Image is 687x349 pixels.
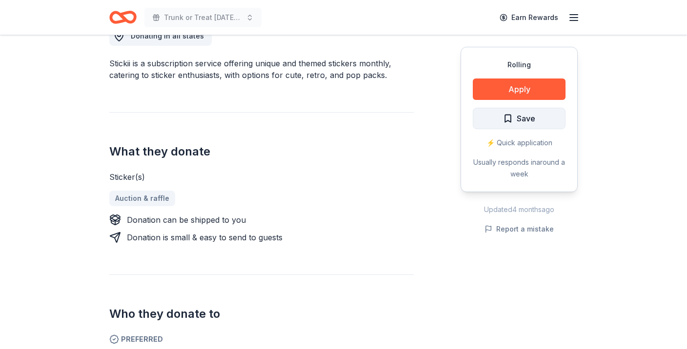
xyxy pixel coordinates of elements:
[109,171,414,183] div: Sticker(s)
[164,12,242,23] span: Trunk or Treat [DATE] [DATE]
[109,144,414,159] h2: What they donate
[517,112,535,125] span: Save
[109,191,175,206] a: Auction & raffle
[473,59,566,71] div: Rolling
[473,78,566,100] button: Apply
[461,204,578,215] div: Updated 4 months ago
[473,156,566,180] div: Usually responds in around a week
[473,108,566,129] button: Save
[109,306,414,322] h2: Who they donate to
[131,32,204,40] span: Donating in all states
[494,9,564,26] a: Earn Rewards
[109,58,414,81] div: Stickii is a subscription service offering unique and themed stickers monthly, catering to sticke...
[473,137,566,149] div: ⚡️ Quick application
[485,223,554,235] button: Report a mistake
[127,214,246,226] div: Donation can be shipped to you
[127,232,283,243] div: Donation is small & easy to send to guests
[144,8,262,27] button: Trunk or Treat [DATE] [DATE]
[109,333,414,345] span: Preferred
[109,6,137,29] a: Home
